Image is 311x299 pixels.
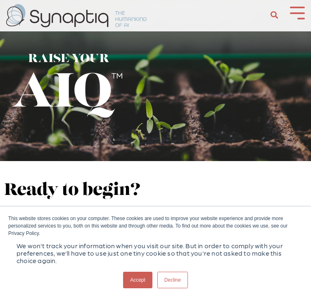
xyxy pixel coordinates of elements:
[123,272,152,288] a: Accept
[4,182,307,200] h2: Ready to begin?
[8,215,303,237] div: This website stores cookies on your computer. These cookies are used to improve your website expe...
[157,272,188,288] a: Decline
[6,4,147,27] img: synaptiq logo-2
[17,242,294,264] p: We won't track your information when you visit our site. But in order to comply with your prefere...
[4,204,307,218] h3: Our assessment is free
[12,54,122,118] img: Raise Your AIQ™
